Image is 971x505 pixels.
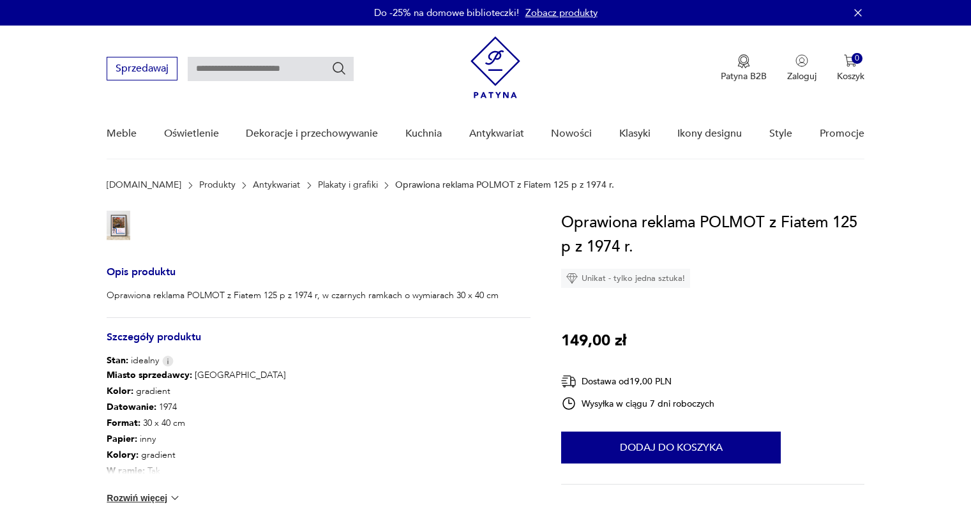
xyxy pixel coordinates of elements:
p: gradient [107,447,305,463]
img: Ikona koszyka [844,54,857,67]
img: Patyna - sklep z meblami i dekoracjami vintage [470,36,520,98]
a: Produkty [199,180,236,190]
a: Promocje [820,109,864,158]
a: Dekoracje i przechowywanie [246,109,378,158]
b: Miasto sprzedawcy : [107,369,192,381]
h3: Szczegóły produktu [107,333,531,354]
div: Wysyłka w ciągu 7 dni roboczych [561,396,714,411]
b: W ramie : [107,465,145,477]
img: Info icon [162,356,174,366]
a: Antykwariat [469,109,524,158]
p: [GEOGRAPHIC_DATA] [107,367,305,383]
a: Nowości [551,109,592,158]
b: Kolor: [107,385,133,397]
a: [DOMAIN_NAME] [107,180,181,190]
img: chevron down [169,492,181,504]
b: Papier : [107,433,137,445]
img: Ikona medalu [737,54,750,68]
button: Zaloguj [787,54,817,82]
p: Patyna B2B [721,70,767,82]
h1: Oprawiona reklama POLMOT z Fiatem 125 p z 1974 r. [561,211,864,259]
p: gradient [107,383,305,399]
a: Plakaty i grafiki [318,180,378,190]
a: Antykwariat [253,180,300,190]
p: 30 x 40 cm [107,415,305,431]
span: idealny [107,354,159,367]
b: Stan: [107,354,128,366]
p: Koszyk [837,70,864,82]
p: Oprawiona reklama POLMOT z Fiatem 125 p z 1974 r, w czarnych ramkach o wymiarach 30 x 40 cm [107,289,499,302]
p: Do -25% na domowe biblioteczki! [374,6,519,19]
img: Ikona dostawy [561,373,576,389]
p: Zaloguj [787,70,817,82]
img: Ikonka użytkownika [795,54,808,67]
img: Ikona diamentu [566,273,578,284]
button: Rozwiń więcej [107,492,181,504]
p: 1974 [107,399,305,415]
p: 149,00 zł [561,329,626,353]
p: Oprawiona reklama POLMOT z Fiatem 125 p z 1974 r. [395,180,614,190]
a: Ikony designu [677,109,742,158]
button: Dodaj do koszyka [561,432,781,464]
b: Datowanie : [107,401,156,413]
a: Sprzedawaj [107,65,177,74]
a: Zobacz produkty [525,6,598,19]
b: Format : [107,417,140,429]
h3: Opis produktu [107,268,531,289]
button: 0Koszyk [837,54,864,82]
p: inny [107,431,305,447]
a: Ikona medaluPatyna B2B [721,54,767,82]
button: Sprzedawaj [107,57,177,80]
div: 0 [852,53,862,64]
a: Oświetlenie [164,109,219,158]
a: Style [769,109,792,158]
a: Meble [107,109,137,158]
a: Kuchnia [405,109,442,158]
div: Dostawa od 19,00 PLN [561,373,714,389]
button: Patyna B2B [721,54,767,82]
div: Unikat - tylko jedna sztuka! [561,269,690,288]
a: Klasyki [619,109,651,158]
button: Szukaj [331,61,347,76]
img: Zdjęcie produktu Oprawiona reklama POLMOT z Fiatem 125 p z 1974 r. [107,211,130,240]
p: Tak [107,463,305,479]
b: Kolory : [107,449,139,461]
